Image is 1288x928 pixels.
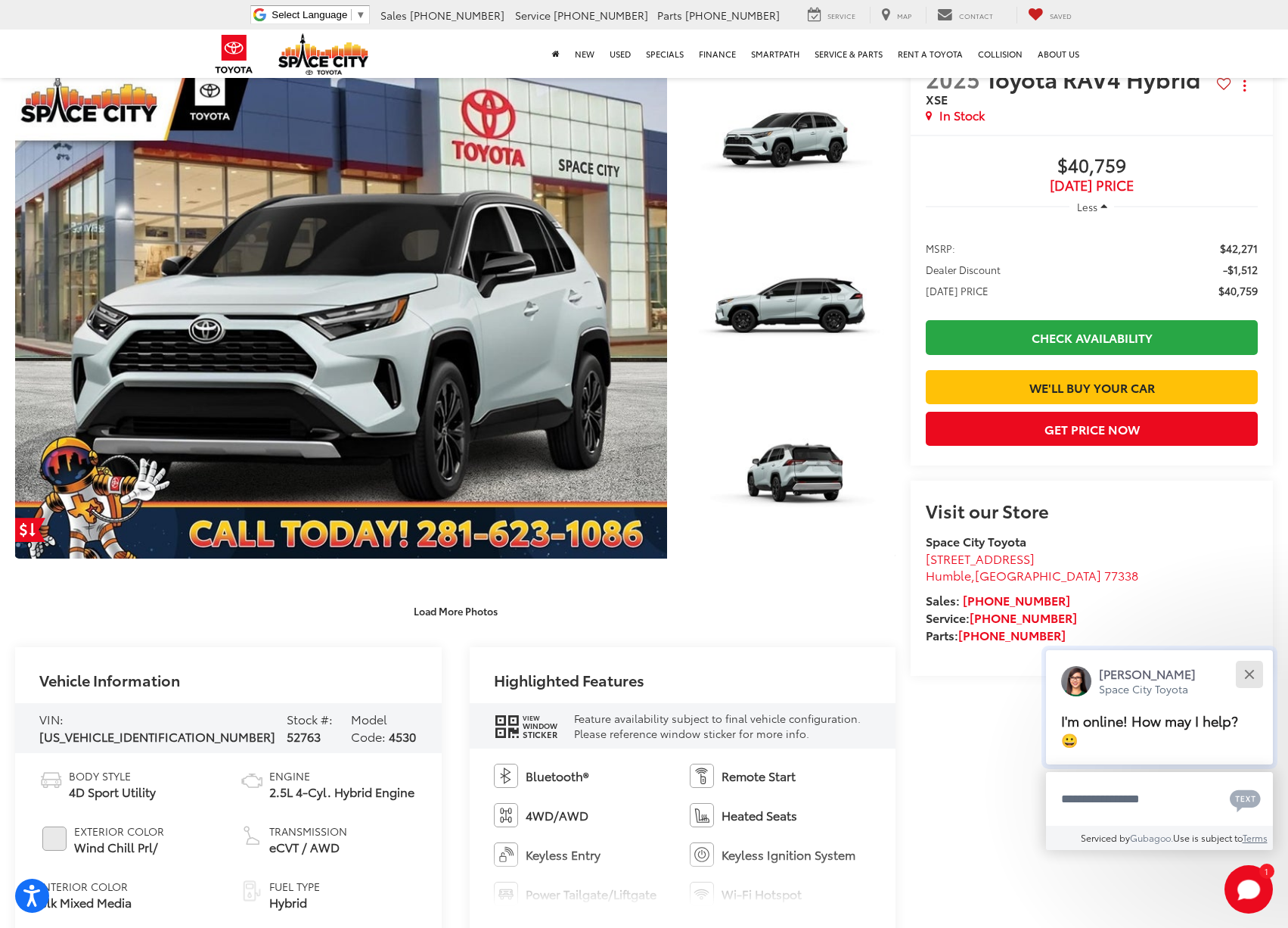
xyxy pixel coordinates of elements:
[269,768,414,783] span: Engine
[1099,665,1196,682] p: [PERSON_NAME]
[39,710,64,727] span: VIN:
[554,8,648,23] span: [PHONE_NUMBER]
[985,62,1206,95] span: Toyota RAV4 Hybrid
[684,232,896,391] a: Expand Photo 2
[574,711,861,741] span: Feature availability subject to final vehicle configuration. Please reference window sticker for ...
[69,768,156,783] span: Body Style
[269,783,414,801] span: 2.5L 4-Cyl. Hybrid Engine
[1104,566,1138,584] span: 77338
[494,764,518,788] img: Bluetooth®
[1030,30,1087,78] a: About Us
[15,518,45,542] a: Get Price Drop Alert
[926,412,1258,446] button: Get Price Now
[1223,262,1258,277] span: -$1,512
[926,241,955,256] span: MSRP:
[15,64,667,559] a: Expand Photo 0
[638,30,691,78] a: Specials
[681,63,898,226] img: 2025 Toyota RAV4 Hybrid XSE
[380,8,407,23] span: Sales
[269,879,320,894] span: Fuel Type
[1130,831,1173,844] a: Gubagoo.
[1046,772,1273,827] textarea: Type your message
[1081,831,1130,844] span: Serviced by
[272,9,347,20] span: Select Language
[1224,865,1273,914] svg: Start Chat
[681,398,898,561] img: 2025 Toyota RAV4 Hybrid XSE
[74,824,164,839] span: Exterior Color
[796,7,867,23] a: Service
[939,107,985,124] span: In Stock
[1077,200,1097,213] span: Less
[926,62,980,95] span: 2025
[1265,867,1268,874] span: 1
[897,11,911,20] span: Map
[926,283,989,298] span: [DATE] PRICE
[690,803,714,827] img: Heated Seats
[959,11,993,20] span: Contact
[545,30,567,78] a: Home
[1016,7,1083,23] a: My Saved Vehicles
[494,713,559,740] div: window sticker
[410,8,504,23] span: [PHONE_NUMBER]
[970,609,1077,626] a: [PHONE_NUMBER]
[690,842,714,867] img: Keyless Ignition System
[1050,11,1072,20] span: Saved
[870,7,923,23] a: Map
[690,764,714,788] img: Remote Start
[890,30,970,78] a: Rent a Toyota
[926,155,1258,178] span: $40,759
[657,8,682,23] span: Parts
[272,9,365,20] a: Select Language​
[975,566,1101,584] span: [GEOGRAPHIC_DATA]
[1224,865,1273,914] button: Toggle Chat Window
[403,597,508,624] button: Load More Photos
[807,30,890,78] a: Service & Parts
[926,550,1035,567] span: [STREET_ADDRESS]
[1046,650,1273,850] div: Close[PERSON_NAME]Space City ToyotaI'm online! How may I help? 😀Type your messageChat with SMSSen...
[526,807,588,824] span: 4WD/AWD
[494,842,518,867] img: Keyless Entry
[42,827,67,851] span: #E9E9E9
[269,894,320,911] span: Hybrid
[278,33,369,75] img: Space City Toyota
[74,839,164,856] span: Wind Chill Prl/
[389,727,416,745] span: 4530
[1173,831,1243,844] span: Use is subject to
[1231,73,1258,99] button: Actions
[1218,283,1258,298] span: $40,759
[926,609,1077,626] strong: Service:
[1230,788,1261,812] svg: Text
[722,807,797,824] span: Heated Seats
[355,9,365,20] span: ▼
[269,824,347,839] span: Transmission
[743,30,807,78] a: SmartPath
[1225,782,1265,816] button: Chat with SMS
[681,231,898,394] img: 2025 Toyota RAV4 Hybrid XSE
[963,591,1070,609] a: [PHONE_NUMBER]
[1069,193,1115,220] button: Less
[602,30,638,78] a: Used
[926,532,1026,550] strong: Space City Toyota
[684,400,896,559] a: Expand Photo 3
[1243,831,1268,844] a: Terms
[8,62,673,561] img: 2025 Toyota RAV4 Hybrid XSE
[691,30,743,78] a: Finance
[958,626,1066,643] a: [PHONE_NUMBER]
[827,11,855,20] span: Service
[494,803,518,827] img: 4WD/AWD
[926,370,1258,404] a: We'll Buy Your Car
[69,783,156,801] span: 4D Sport Utility
[523,714,557,722] span: View
[494,671,644,688] h2: Highlighted Features
[351,710,387,745] span: Model Code:
[926,500,1258,520] h2: Visit our Store
[926,178,1258,193] span: [DATE] Price
[926,7,1004,23] a: Contact
[926,550,1138,584] a: [STREET_ADDRESS] Humble,[GEOGRAPHIC_DATA] 77338
[970,30,1030,78] a: Collision
[39,671,180,688] h2: Vehicle Information
[526,768,588,785] span: Bluetooth®
[1233,658,1265,690] button: Close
